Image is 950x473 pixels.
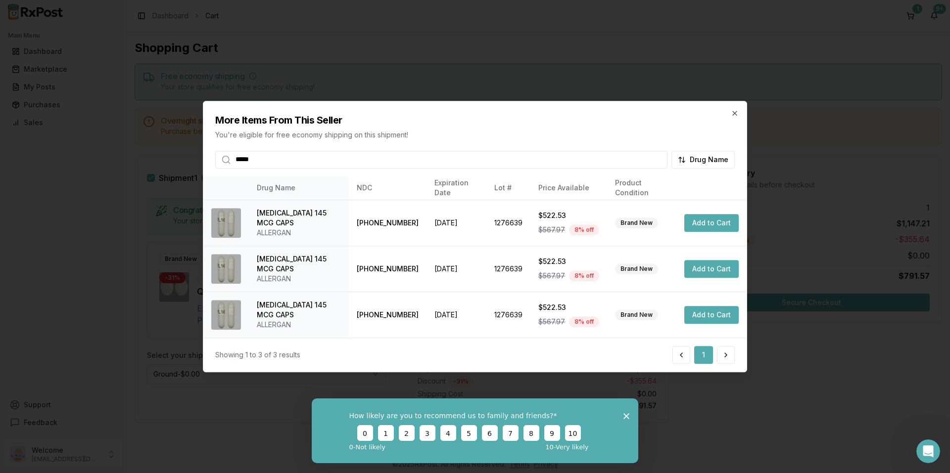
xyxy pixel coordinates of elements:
[486,200,530,246] td: 1276639
[538,302,599,312] div: $522.53
[349,246,427,292] td: [PHONE_NUMBER]
[215,350,300,360] div: Showing 1 to 3 of 3 results
[486,246,530,292] td: 1276639
[684,260,739,278] button: Add to Cart
[615,217,658,228] div: Brand New
[569,224,599,235] div: 8 % off
[249,176,349,200] th: Drug Name
[569,316,599,327] div: 8 % off
[349,200,427,246] td: [PHONE_NUMBER]
[427,246,486,292] td: [DATE]
[615,309,658,320] div: Brand New
[427,176,486,200] th: Expiration Date
[538,257,599,266] div: $522.53
[257,320,341,330] div: ALLERGAN
[690,155,728,165] span: Drug Name
[211,254,241,284] img: Linzess 145 MCG CAPS
[538,271,565,281] span: $567.97
[215,113,735,127] h2: More Items From This Seller
[427,200,486,246] td: [DATE]
[257,274,341,284] div: ALLERGAN
[349,292,427,338] td: [PHONE_NUMBER]
[569,270,599,281] div: 8 % off
[538,211,599,220] div: $522.53
[538,225,565,235] span: $567.97
[684,306,739,324] button: Add to Cart
[486,292,530,338] td: 1276639
[312,398,638,463] iframe: Survey from RxPost
[257,228,341,238] div: ALLERGAN
[427,292,486,338] td: [DATE]
[257,208,341,228] div: [MEDICAL_DATA] 145 MCG CAPS
[615,263,658,274] div: Brand New
[607,176,676,200] th: Product Condition
[349,176,427,200] th: NDC
[211,300,241,330] img: Linzess 145 MCG CAPS
[530,176,607,200] th: Price Available
[538,317,565,327] span: $567.97
[211,208,241,238] img: Linzess 145 MCG CAPS
[684,214,739,232] button: Add to Cart
[215,130,735,140] p: You're eligible for free economy shipping on this shipment!
[694,346,713,364] button: 1
[916,439,940,463] iframe: Intercom live chat
[257,254,341,274] div: [MEDICAL_DATA] 145 MCG CAPS
[257,300,341,320] div: [MEDICAL_DATA] 145 MCG CAPS
[486,176,530,200] th: Lot #
[671,151,735,169] button: Drug Name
